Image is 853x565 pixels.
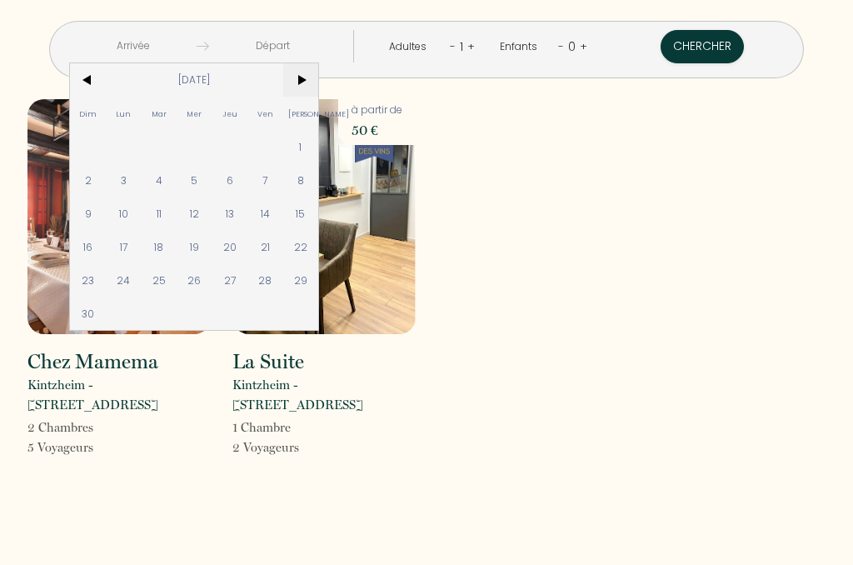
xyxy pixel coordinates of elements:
[352,102,402,118] p: à partir de
[247,230,283,263] span: 21
[500,39,543,55] div: Enfants
[467,38,475,54] a: +
[88,440,93,455] span: s
[283,197,319,230] span: 15
[232,99,416,334] img: rental-image
[283,97,319,130] span: [PERSON_NAME]
[558,38,564,54] a: -
[177,197,212,230] span: 12
[352,118,402,142] p: 50 €
[141,197,177,230] span: 11
[70,97,106,130] span: Dim
[580,38,587,54] a: +
[294,440,299,455] span: s
[177,163,212,197] span: 5
[212,197,248,230] span: 13
[283,63,319,97] span: >
[212,163,248,197] span: 6
[232,417,299,437] p: 1 Chambre
[141,163,177,197] span: 4
[88,420,93,435] span: s
[212,263,248,297] span: 27
[209,30,337,62] input: Départ
[232,375,416,415] p: Kintzheim - [STREET_ADDRESS]
[70,197,106,230] span: 9
[450,38,456,54] a: -
[27,352,158,372] h2: Chez Mamema
[247,97,283,130] span: Ven
[283,263,319,297] span: 29
[106,197,142,230] span: 10
[212,230,248,263] span: 20
[283,130,319,163] span: 1
[106,97,142,130] span: Lun
[247,263,283,297] span: 28
[27,417,93,437] p: 2 Chambre
[70,297,106,330] span: 30
[389,39,432,55] div: Adultes
[141,97,177,130] span: Mar
[141,263,177,297] span: 25
[141,230,177,263] span: 18
[212,97,248,130] span: Jeu
[177,263,212,297] span: 26
[106,63,283,97] span: [DATE]
[70,230,106,263] span: 16
[283,230,319,263] span: 22
[70,63,106,97] span: <
[70,263,106,297] span: 23
[177,230,212,263] span: 19
[106,230,142,263] span: 17
[232,352,304,372] h2: La Suite
[456,33,467,60] div: 1
[69,30,197,62] input: Arrivée
[27,375,211,415] p: Kintzheim - [STREET_ADDRESS]
[283,163,319,197] span: 8
[661,30,744,63] button: Chercher
[247,197,283,230] span: 14
[564,33,580,60] div: 0
[197,40,209,52] img: guests
[27,437,93,457] p: 5 Voyageur
[27,99,211,334] img: rental-image
[106,163,142,197] span: 3
[106,263,142,297] span: 24
[247,163,283,197] span: 7
[232,437,299,457] p: 2 Voyageur
[70,163,106,197] span: 2
[177,97,212,130] span: Mer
